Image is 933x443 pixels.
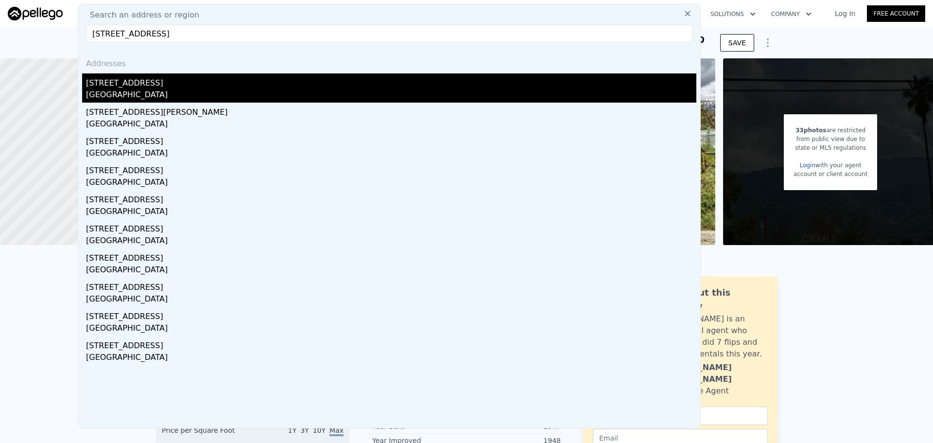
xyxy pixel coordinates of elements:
[86,73,696,89] div: [STREET_ADDRESS]
[794,135,867,143] div: from public view due to
[659,286,768,313] div: Ask about this property
[86,118,696,132] div: [GEOGRAPHIC_DATA]
[86,132,696,147] div: [STREET_ADDRESS]
[86,307,696,322] div: [STREET_ADDRESS]
[86,25,692,42] input: Enter an address, city, region, neighborhood or zip code
[703,5,763,23] button: Solutions
[86,322,696,336] div: [GEOGRAPHIC_DATA]
[86,103,696,118] div: [STREET_ADDRESS][PERSON_NAME]
[86,190,696,206] div: [STREET_ADDRESS]
[86,89,696,103] div: [GEOGRAPHIC_DATA]
[329,426,344,436] span: Max
[86,177,696,190] div: [GEOGRAPHIC_DATA]
[867,5,925,22] a: Free Account
[659,313,768,360] div: [PERSON_NAME] is an active local agent who personally did 7 flips and bought 3 rentals this year.
[800,162,815,169] a: Login
[815,162,862,169] span: with your agent
[659,362,768,385] div: [PERSON_NAME] [PERSON_NAME]
[86,278,696,293] div: [STREET_ADDRESS]
[763,5,819,23] button: Company
[288,426,296,434] span: 1Y
[313,426,326,434] span: 10Y
[162,425,253,441] div: Price per Square Foot
[86,248,696,264] div: [STREET_ADDRESS]
[794,126,867,135] div: are restricted
[794,170,867,178] div: account or client account
[86,293,696,307] div: [GEOGRAPHIC_DATA]
[8,7,63,20] img: Pellego
[823,9,867,18] a: Log In
[758,33,777,53] button: Show Options
[86,206,696,219] div: [GEOGRAPHIC_DATA]
[86,352,696,365] div: [GEOGRAPHIC_DATA]
[794,143,867,152] div: state or MLS regulations
[86,161,696,177] div: [STREET_ADDRESS]
[86,219,696,235] div: [STREET_ADDRESS]
[86,264,696,278] div: [GEOGRAPHIC_DATA]
[300,426,309,434] span: 3Y
[795,127,826,134] span: 33 photos
[86,147,696,161] div: [GEOGRAPHIC_DATA]
[86,235,696,248] div: [GEOGRAPHIC_DATA]
[86,336,696,352] div: [STREET_ADDRESS]
[720,34,754,52] button: SAVE
[82,9,199,21] span: Search an address or region
[82,50,696,73] div: Addresses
